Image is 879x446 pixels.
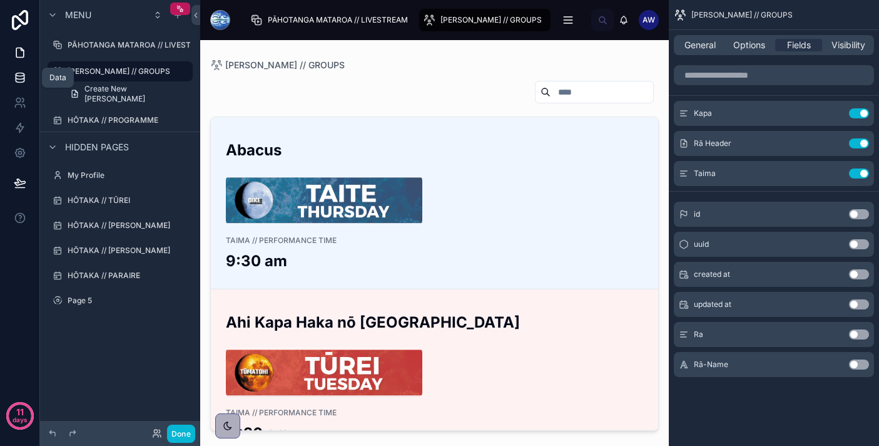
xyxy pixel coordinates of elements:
[733,39,765,51] span: Options
[48,61,193,81] a: [PERSON_NAME] // GROUPS
[210,59,345,71] a: [PERSON_NAME] // GROUPS
[226,312,643,333] h2: Ahi Kapa Haka nō [GEOGRAPHIC_DATA]
[48,165,193,185] a: My Profile
[694,209,700,219] span: id
[65,141,129,153] span: Hidden pages
[68,66,185,76] label: [PERSON_NAME] // GROUPS
[16,406,24,418] p: 11
[226,140,643,160] h2: Abacus
[68,271,190,281] label: HŌTAKA // PARAIRE
[48,266,193,286] a: HŌTAKA // PARAIRE
[226,175,422,226] img: header-taite-11.09.25.png
[694,138,731,148] span: Rā Header
[691,10,793,20] span: [PERSON_NAME] // GROUPS
[68,296,190,306] label: Page 5
[831,39,865,51] span: Visibility
[167,425,195,443] button: Done
[68,40,213,50] label: PĀHOTANGA MATAROA // LIVESTREAM
[694,299,731,309] span: updated at
[210,10,230,30] img: App logo
[787,39,811,51] span: Fields
[226,251,355,271] h2: 9:30 am
[226,236,355,246] span: TAIMA // PERFORMANCE TIME
[68,220,190,231] label: HŌTAKA // [PERSON_NAME]
[694,108,712,118] span: Kapa
[49,73,66,83] div: Data
[48,190,193,210] a: HŌTAKA // TŪREI
[68,170,190,180] label: My Profile
[68,195,190,205] label: HŌTAKA // TŪREI
[84,84,185,104] span: Create New [PERSON_NAME]
[68,115,190,125] label: HŌTAKA // PROGRAMME
[643,15,655,25] span: AW
[694,239,709,249] span: uuid
[63,84,193,104] a: Create New [PERSON_NAME]
[48,110,193,130] a: HŌTAKA // PROGRAMME
[246,9,417,31] a: PĀHOTANGA MATAROA // LIVESTREAM
[694,269,730,279] span: created at
[48,215,193,236] a: HŌTAKA // [PERSON_NAME]
[694,360,728,370] span: Rā-Name
[65,9,91,21] span: Menu
[240,6,591,34] div: scrollable content
[68,246,190,256] label: HŌTAKA // [PERSON_NAME]
[225,59,345,71] span: [PERSON_NAME] // GROUPS
[48,241,193,261] a: HŌTAKA // [PERSON_NAME]
[226,423,355,443] h2: 11:20 am
[226,348,422,398] img: header-tūrei-09.09.25-(v2)-topaz-upscale-4x.png
[268,15,408,25] span: PĀHOTANGA MATAROA // LIVESTREAM
[440,15,542,25] span: [PERSON_NAME] // GROUPS
[419,9,551,31] a: [PERSON_NAME] // GROUPS
[48,291,193,311] a: Page 5
[48,35,193,55] a: PĀHOTANGA MATAROA // LIVESTREAM
[684,39,716,51] span: General
[226,408,355,418] span: TAIMA // PERFORMANCE TIME
[694,329,703,340] span: Ra
[694,169,716,179] span: Taima
[13,411,28,428] p: days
